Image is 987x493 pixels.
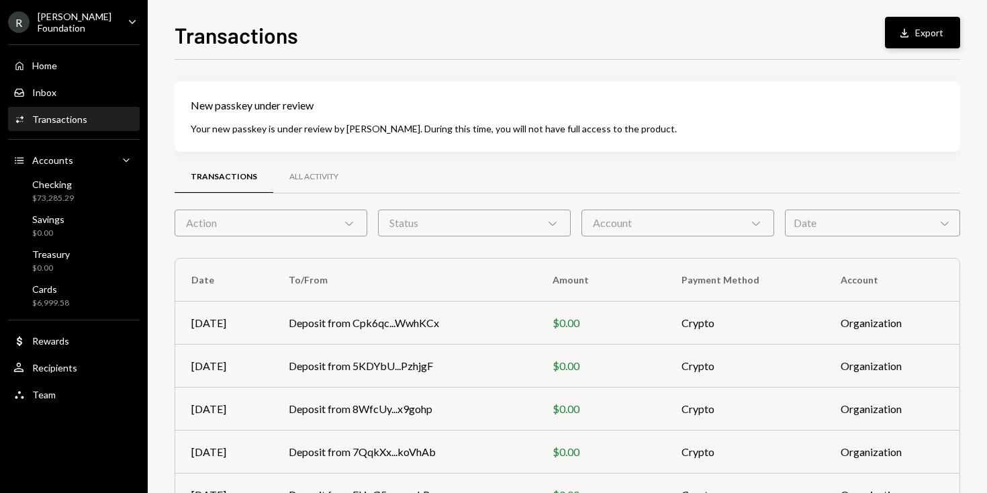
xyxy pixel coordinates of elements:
[8,382,140,406] a: Team
[32,154,73,166] div: Accounts
[8,210,140,242] a: Savings$0.00
[38,11,117,34] div: [PERSON_NAME] Foundation
[32,114,87,125] div: Transactions
[665,388,825,431] td: Crypto
[32,263,70,274] div: $0.00
[885,17,960,48] button: Export
[825,302,959,345] td: Organization
[665,259,825,302] th: Payment Method
[32,193,74,204] div: $73,285.29
[32,298,69,309] div: $6,999.58
[8,80,140,104] a: Inbox
[191,401,256,417] div: [DATE]
[785,210,960,236] div: Date
[536,259,665,302] th: Amount
[8,244,140,277] a: Treasury$0.00
[825,259,959,302] th: Account
[175,259,273,302] th: Date
[825,431,959,474] td: Organization
[581,210,774,236] div: Account
[191,97,944,114] div: New passkey under review
[32,335,69,347] div: Rewards
[191,122,944,136] div: Your new passkey is under review by [PERSON_NAME]. During this time, you will not have full acces...
[191,358,256,374] div: [DATE]
[553,315,649,331] div: $0.00
[32,249,70,260] div: Treasury
[8,355,140,379] a: Recipients
[191,171,257,183] div: Transactions
[665,431,825,474] td: Crypto
[8,279,140,312] a: Cards$6,999.58
[553,444,649,460] div: $0.00
[8,107,140,131] a: Transactions
[175,210,367,236] div: Action
[665,302,825,345] td: Crypto
[8,53,140,77] a: Home
[8,328,140,353] a: Rewards
[32,283,69,295] div: Cards
[8,175,140,207] a: Checking$73,285.29
[191,315,256,331] div: [DATE]
[32,87,56,98] div: Inbox
[32,214,64,225] div: Savings
[175,21,298,48] h1: Transactions
[665,345,825,388] td: Crypto
[553,401,649,417] div: $0.00
[32,228,64,239] div: $0.00
[8,148,140,172] a: Accounts
[273,259,536,302] th: To/From
[273,160,355,194] a: All Activity
[32,362,77,373] div: Recipients
[191,444,256,460] div: [DATE]
[825,345,959,388] td: Organization
[289,171,338,183] div: All Activity
[273,302,536,345] td: Deposit from Cpk6qc...WwhKCx
[825,388,959,431] td: Organization
[8,11,30,33] div: R
[378,210,571,236] div: Status
[175,160,273,194] a: Transactions
[273,388,536,431] td: Deposit from 8WfcUy...x9gohp
[273,345,536,388] td: Deposit from 5KDYbU...PzhjgF
[273,431,536,474] td: Deposit from 7QqkXx...koVhAb
[32,60,57,71] div: Home
[32,389,56,400] div: Team
[32,179,74,190] div: Checking
[553,358,649,374] div: $0.00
